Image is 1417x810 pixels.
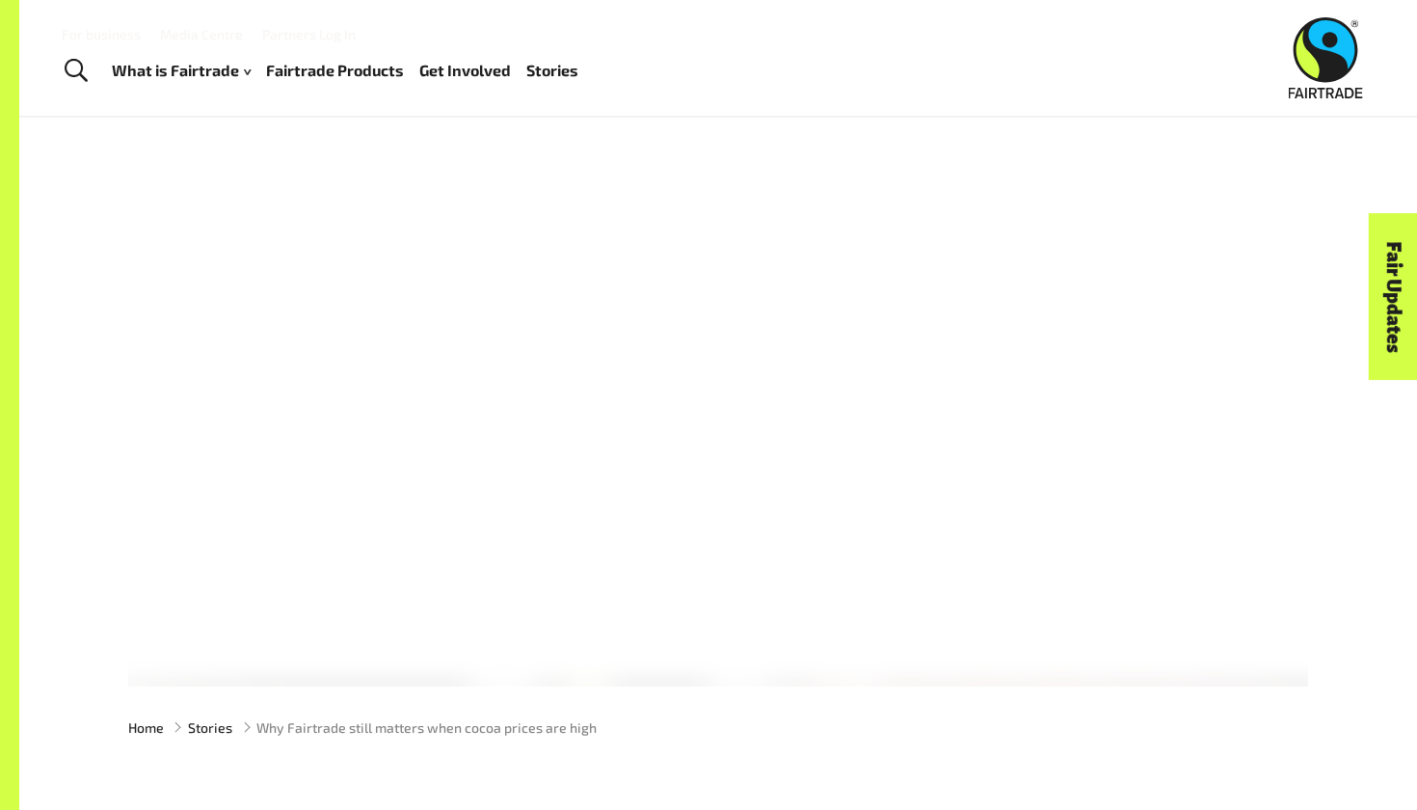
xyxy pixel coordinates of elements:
a: What is Fairtrade [112,57,251,85]
a: Stories [526,57,578,85]
a: Partners Log In [262,26,356,42]
a: Media Centre [160,26,243,42]
a: Fairtrade Products [266,57,404,85]
img: Fairtrade Australia New Zealand logo [1289,17,1363,98]
a: Home [128,717,164,738]
a: Toggle Search [52,47,99,95]
a: Stories [188,717,232,738]
span: Why Fairtrade still matters when cocoa prices are high [256,717,597,738]
a: For business [62,26,141,42]
a: Get Involved [419,57,511,85]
